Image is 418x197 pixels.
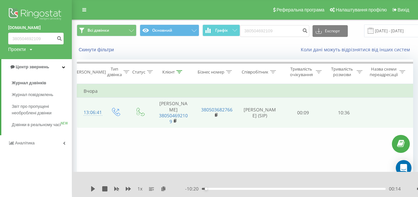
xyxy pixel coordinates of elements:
span: 00:14 [389,186,401,192]
span: Графік [215,28,228,33]
img: Ringostat logo [8,7,64,23]
div: 13:06:41 [84,106,97,119]
div: Бізнес номер [198,69,224,75]
span: - 10:20 [185,186,202,192]
a: [DOMAIN_NAME] [8,25,64,31]
button: Основний [140,25,200,36]
a: 380503682766 [201,107,233,113]
span: Аналiтика [15,140,35,145]
div: Тривалість розмови [329,66,355,77]
button: Експорт [313,25,348,37]
span: Реферальна програма [277,7,325,12]
button: Скинути фільтри [77,47,117,53]
span: Вихід [398,7,409,12]
div: [PERSON_NAME] [73,69,106,75]
div: Назва схеми переадресації [370,66,398,77]
span: 1 x [137,186,142,192]
span: Центр звернень [16,64,49,69]
div: Тривалість очікування [288,66,314,77]
button: Графік [202,25,240,36]
a: Центр звернень [1,59,72,75]
td: [PERSON_NAME] (SIP) [237,98,283,128]
div: Тип дзвінка [107,66,122,77]
input: Пошук за номером [8,33,64,44]
td: [PERSON_NAME] [152,98,195,128]
a: Звіт про пропущені необроблені дзвінки [12,101,72,119]
span: Всі дзвінки [88,28,109,33]
div: Клієнт [162,69,175,75]
input: Пошук за номером [240,25,309,37]
div: Проекти [8,46,26,53]
td: 10:36 [324,98,364,128]
span: Журнал дзвінків [12,80,46,86]
span: Журнал повідомлень [12,91,53,98]
a: 380504692109 [159,112,188,124]
span: Звіт про пропущені необроблені дзвінки [12,103,69,116]
div: Open Intercom Messenger [396,160,411,176]
a: Дзвінки в реальному часіNEW [12,119,72,131]
div: Accessibility label [205,188,207,190]
div: Статус [132,69,145,75]
button: Всі дзвінки [77,25,137,36]
div: Співробітник [242,69,268,75]
a: Журнал дзвінків [12,77,72,89]
a: Коли дані можуть відрізнятися вiд інших систем [301,46,413,53]
td: 00:09 [283,98,324,128]
span: Дзвінки в реальному часі [12,122,61,128]
span: Налаштування профілю [336,7,387,12]
a: Журнал повідомлень [12,89,72,101]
